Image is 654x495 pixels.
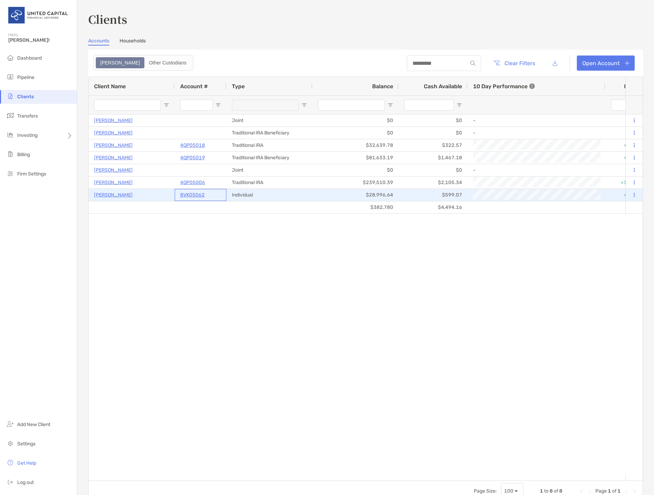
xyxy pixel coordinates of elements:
span: 1 [617,488,621,494]
div: Next Page [623,488,629,494]
a: 4QP05019 [180,153,205,162]
div: +3.34% [605,152,647,164]
a: [PERSON_NAME] [94,141,133,150]
div: 0% [605,114,647,127]
div: - [473,115,600,126]
button: Open Filter Menu [215,102,221,108]
div: Traditional IRA Beneficiary [226,127,313,139]
img: United Capital Logo [8,3,69,28]
img: firm-settings icon [6,169,14,178]
div: $1,467.18 [399,152,468,164]
div: Traditional IRA [226,176,313,189]
span: Log out [17,479,34,485]
input: Account # Filter Input [180,100,213,111]
span: Investing [17,132,38,138]
span: of [612,488,616,494]
div: $81,633.19 [313,152,399,164]
span: [PERSON_NAME]! [8,37,73,43]
span: 1 [608,488,611,494]
div: $0 [399,127,468,139]
a: 8VK05062 [180,191,205,199]
a: [PERSON_NAME] [94,116,133,125]
span: Clients [17,94,34,100]
a: Accounts [88,38,109,46]
div: $0 [399,114,468,127]
a: [PERSON_NAME] [94,166,133,174]
button: Open Filter Menu [164,102,169,108]
div: segmented control [93,55,193,71]
span: Client Name [94,83,126,90]
span: to [544,488,549,494]
img: investing icon [6,131,14,139]
img: logout icon [6,478,14,486]
span: Page [595,488,607,494]
span: Get Help [17,460,36,466]
div: Page Size: [474,488,497,494]
span: Add New Client [17,422,50,427]
button: Clear Filters [488,55,540,71]
a: 4QP05006 [180,178,205,187]
img: settings icon [6,439,14,447]
div: $32,639.78 [313,139,399,151]
img: input icon [470,61,476,66]
div: 100 [504,488,513,494]
div: $0 [313,164,399,176]
span: Pipeline [17,74,34,80]
img: transfers icon [6,111,14,120]
div: $0 [313,127,399,139]
a: [PERSON_NAME] [94,129,133,137]
span: 1 [540,488,543,494]
div: Traditional IRA [226,139,313,151]
span: 8 [550,488,553,494]
img: billing icon [6,150,14,158]
span: Firm Settings [17,171,46,177]
div: Joint [226,164,313,176]
span: Type [232,83,245,90]
div: $599.07 [399,189,468,201]
div: $0 [313,114,399,127]
div: Previous Page [587,488,593,494]
div: $382,780 [313,201,399,213]
div: +9.75% [605,189,647,201]
div: - [473,127,600,139]
div: First Page [579,488,584,494]
img: dashboard icon [6,53,14,62]
input: ITD Filter Input [611,100,633,111]
div: $322.57 [399,139,468,151]
img: get-help icon [6,458,14,467]
div: Joint [226,114,313,127]
a: [PERSON_NAME] [94,178,133,187]
span: Balance [372,83,393,90]
a: [PERSON_NAME] [94,153,133,162]
a: 4QP05018 [180,141,205,150]
div: Individual [226,189,313,201]
img: add_new_client icon [6,420,14,428]
button: Open Filter Menu [457,102,462,108]
span: Account # [180,83,208,90]
button: Open Filter Menu [302,102,307,108]
button: Open Filter Menu [388,102,393,108]
img: pipeline icon [6,73,14,81]
div: $4,494.16 [399,201,468,213]
a: Households [120,38,146,46]
div: - [473,164,600,176]
input: Client Name Filter Input [94,100,161,111]
h3: Clients [88,11,643,27]
a: [PERSON_NAME] [94,191,133,199]
div: $0 [399,164,468,176]
div: Traditional IRA Beneficiary [226,152,313,164]
span: Transfers [17,113,38,119]
div: Other Custodians [145,58,190,68]
div: +13.59% [605,176,647,189]
a: Open Account [577,55,635,71]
